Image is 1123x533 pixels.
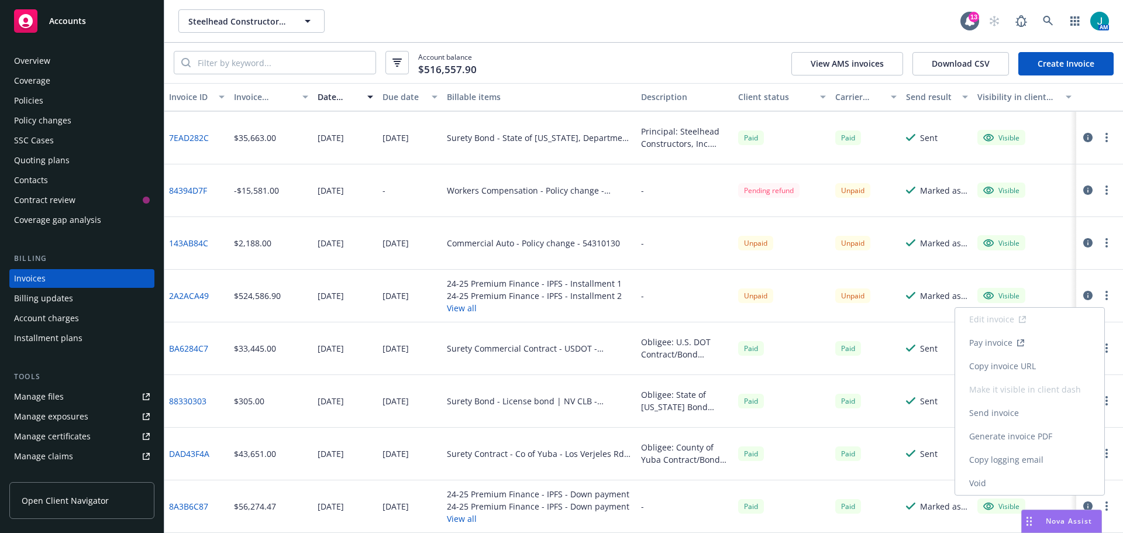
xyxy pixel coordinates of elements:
[178,9,325,33] button: Steelhead Constructors Inc.
[14,171,48,190] div: Contacts
[9,447,154,466] a: Manage claims
[318,132,344,144] div: [DATE]
[14,131,54,150] div: SSC Cases
[22,494,109,507] span: Open Client Navigator
[920,448,938,460] div: Sent
[1090,12,1109,30] img: photo
[835,341,861,356] span: Paid
[920,132,938,144] div: Sent
[14,111,71,130] div: Policy changes
[920,500,968,513] div: Marked as sent
[169,290,209,302] a: 2A2ACA49
[641,91,729,103] div: Description
[955,472,1104,495] a: Void
[383,237,409,249] div: [DATE]
[318,448,344,460] div: [DATE]
[835,183,870,198] div: Unpaid
[920,237,968,249] div: Marked as sent
[906,91,955,103] div: Send result
[383,91,425,103] div: Due date
[641,336,729,360] div: Obligee: U.S. DOT Contract/Bond Amount: $4,599,230.00 Desc: [GEOGRAPHIC_DATA] - CA ER INYO 2023-4...
[738,499,764,514] div: Paid
[983,132,1019,143] div: Visible
[641,290,644,302] div: -
[835,394,861,408] div: Paid
[738,446,764,461] div: Paid
[9,427,154,446] a: Manage certificates
[14,387,64,406] div: Manage files
[318,237,344,249] div: [DATE]
[318,395,344,407] div: [DATE]
[9,171,154,190] a: Contacts
[983,290,1019,301] div: Visible
[9,91,154,110] a: Policies
[14,191,75,209] div: Contract review
[9,111,154,130] a: Policy changes
[14,427,91,446] div: Manage certificates
[313,83,378,111] button: Date issued
[983,501,1019,511] div: Visible
[1022,510,1036,532] div: Drag to move
[955,331,1104,355] a: Pay invoice
[14,211,101,229] div: Coverage gap analysis
[169,184,207,197] a: 84394D7F
[447,302,622,314] button: View all
[9,191,154,209] a: Contract review
[835,499,861,514] div: Paid
[901,83,973,111] button: Send result
[738,236,773,250] div: Unpaid
[835,288,870,303] div: Unpaid
[164,83,229,111] button: Invoice ID
[738,341,764,356] div: Paid
[912,52,1009,75] button: Download CSV
[318,91,360,103] div: Date issued
[14,151,70,170] div: Quoting plans
[234,500,276,513] div: $56,274.47
[442,83,636,111] button: Billable items
[14,467,69,486] div: Manage BORs
[49,16,86,26] span: Accounts
[234,237,271,249] div: $2,188.00
[169,237,208,249] a: 143AB84C
[14,329,82,348] div: Installment plans
[169,91,212,103] div: Invoice ID
[835,446,861,461] div: Paid
[418,52,477,74] span: Account balance
[447,513,629,525] button: View all
[1021,510,1102,533] button: Nova Assist
[641,184,644,197] div: -
[9,407,154,426] span: Manage exposures
[955,448,1104,472] a: Copy logging email
[733,83,831,111] button: Client status
[983,9,1006,33] a: Start snowing
[169,500,208,513] a: 8A3B6C87
[181,58,191,67] svg: Search
[14,269,46,288] div: Invoices
[318,500,344,513] div: [DATE]
[14,407,88,426] div: Manage exposures
[447,132,632,144] div: Surety Bond - State of [US_STATE], Department of Transportation - 108151625
[383,448,409,460] div: [DATE]
[9,329,154,348] a: Installment plans
[920,290,968,302] div: Marked as sent
[234,290,281,302] div: $524,586.90
[9,51,154,70] a: Overview
[1010,9,1033,33] a: Report a Bug
[9,467,154,486] a: Manage BORs
[9,5,154,37] a: Accounts
[318,290,344,302] div: [DATE]
[383,290,409,302] div: [DATE]
[1046,516,1092,526] span: Nova Assist
[641,500,644,513] div: -
[169,395,206,407] a: 88330303
[920,184,968,197] div: Marked as sent
[234,395,264,407] div: $305.00
[835,130,861,145] div: Paid
[9,387,154,406] a: Manage files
